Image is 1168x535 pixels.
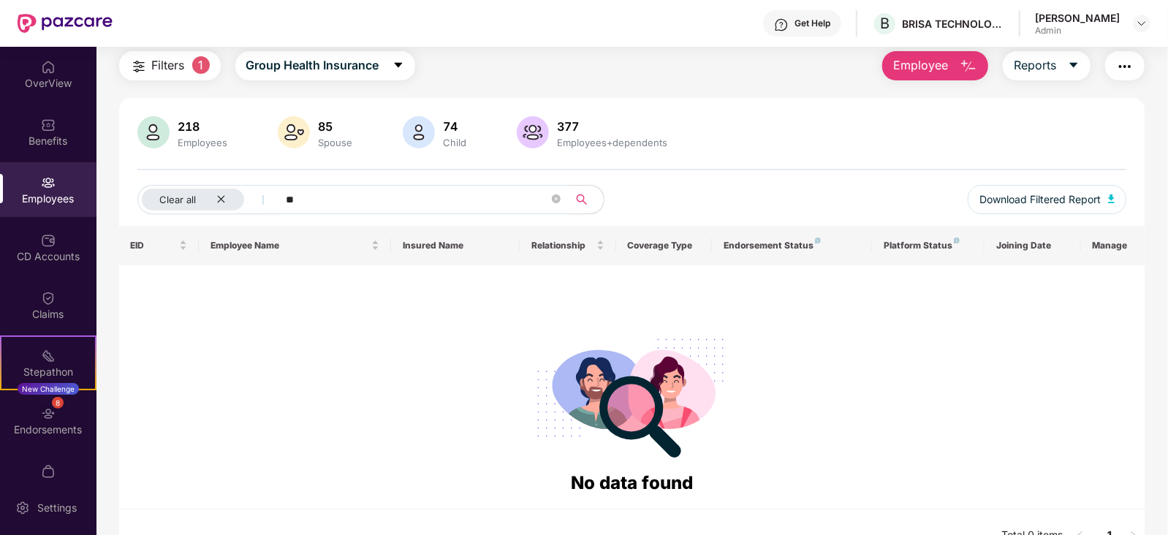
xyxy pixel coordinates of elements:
[520,226,616,265] th: Relationship
[724,240,860,251] div: Endorsement Status
[1108,194,1115,203] img: svg+xml;base64,PHN2ZyB4bWxucz0iaHR0cDovL3d3dy53My5vcmcvMjAwMC9zdmciIHhtbG5zOnhsaW5rPSJodHRwOi8vd3...
[795,18,830,29] div: Get Help
[175,119,231,134] div: 218
[960,58,977,75] img: svg+xml;base64,PHN2ZyB4bWxucz0iaHR0cDovL3d3dy53My5vcmcvMjAwMC9zdmciIHhtbG5zOnhsaW5rPSJodHRwOi8vd3...
[902,17,1004,31] div: BRISA TECHNOLOGIES PRIVATE LIMITED
[527,321,737,469] img: svg+xml;base64,PHN2ZyB4bWxucz0iaHR0cDovL3d3dy53My5vcmcvMjAwMC9zdmciIHdpZHRoPSIyODgiIGhlaWdodD0iMj...
[1035,25,1120,37] div: Admin
[246,56,379,75] span: Group Health Insurance
[616,226,713,265] th: Coverage Type
[18,14,113,33] img: New Pazcare Logo
[571,472,693,493] span: No data found
[216,194,226,204] span: close
[41,175,56,190] img: svg+xml;base64,PHN2ZyBpZD0iRW1wbG95ZWVzIiB4bWxucz0iaHR0cDovL3d3dy53My5vcmcvMjAwMC9zdmciIHdpZHRoPS...
[1,365,95,379] div: Stepathon
[41,291,56,306] img: svg+xml;base64,PHN2ZyBpZD0iQ2xhaW0iIHhtbG5zPSJodHRwOi8vd3d3LnczLm9yZy8yMDAwL3N2ZyIgd2lkdGg9IjIwIi...
[568,185,604,214] button: search
[979,191,1101,208] span: Download Filtered Report
[555,119,671,134] div: 377
[517,116,549,148] img: svg+xml;base64,PHN2ZyB4bWxucz0iaHR0cDovL3d3dy53My5vcmcvMjAwMC9zdmciIHhtbG5zOnhsaW5rPSJodHRwOi8vd3...
[403,116,435,148] img: svg+xml;base64,PHN2ZyB4bWxucz0iaHR0cDovL3d3dy53My5vcmcvMjAwMC9zdmciIHhtbG5zOnhsaW5rPSJodHRwOi8vd3...
[1035,11,1120,25] div: [PERSON_NAME]
[1116,58,1134,75] img: svg+xml;base64,PHN2ZyB4bWxucz0iaHR0cDovL3d3dy53My5vcmcvMjAwMC9zdmciIHdpZHRoPSIyNCIgaGVpZ2h0PSIyNC...
[41,349,56,363] img: svg+xml;base64,PHN2ZyB4bWxucz0iaHR0cDovL3d3dy53My5vcmcvMjAwMC9zdmciIHdpZHRoPSIyMSIgaGVpZ2h0PSIyMC...
[985,226,1081,265] th: Joining Date
[137,185,284,214] button: Clear allclose
[52,397,64,409] div: 8
[137,116,170,148] img: svg+xml;base64,PHN2ZyB4bWxucz0iaHR0cDovL3d3dy53My5vcmcvMjAwMC9zdmciIHhtbG5zOnhsaW5rPSJodHRwOi8vd3...
[884,240,973,251] div: Platform Status
[552,194,561,203] span: close-circle
[278,116,310,148] img: svg+xml;base64,PHN2ZyB4bWxucz0iaHR0cDovL3d3dy53My5vcmcvMjAwMC9zdmciIHhtbG5zOnhsaW5rPSJodHRwOi8vd3...
[568,194,596,205] span: search
[880,15,890,32] span: B
[192,56,210,74] span: 1
[41,406,56,421] img: svg+xml;base64,PHN2ZyBpZD0iRW5kb3JzZW1lbnRzIiB4bWxucz0iaHR0cDovL3d3dy53My5vcmcvMjAwMC9zdmciIHdpZH...
[41,60,56,75] img: svg+xml;base64,PHN2ZyBpZD0iSG9tZSIgeG1sbnM9Imh0dHA6Ly93d3cudzMub3JnLzIwMDAvc3ZnIiB3aWR0aD0iMjAiIG...
[393,59,404,72] span: caret-down
[41,233,56,248] img: svg+xml;base64,PHN2ZyBpZD0iQ0RfQWNjb3VudHMiIGRhdGEtbmFtZT0iQ0QgQWNjb3VudHMiIHhtbG5zPSJodHRwOi8vd3...
[316,119,356,134] div: 85
[954,238,960,243] img: svg+xml;base64,PHN2ZyB4bWxucz0iaHR0cDovL3d3dy53My5vcmcvMjAwMC9zdmciIHdpZHRoPSI4IiBoZWlnaHQ9IjgiIH...
[316,137,356,148] div: Spouse
[119,226,200,265] th: EID
[130,58,148,75] img: svg+xml;base64,PHN2ZyB4bWxucz0iaHR0cDovL3d3dy53My5vcmcvMjAwMC9zdmciIHdpZHRoPSIyNCIgaGVpZ2h0PSIyNC...
[893,56,948,75] span: Employee
[1081,226,1145,265] th: Manage
[815,238,821,243] img: svg+xml;base64,PHN2ZyB4bWxucz0iaHR0cDovL3d3dy53My5vcmcvMjAwMC9zdmciIHdpZHRoPSI4IiBoZWlnaHQ9IjgiIH...
[152,56,185,75] span: Filters
[1068,59,1080,72] span: caret-down
[119,51,221,80] button: Filters1
[441,119,470,134] div: 74
[391,226,519,265] th: Insured Name
[211,240,368,251] span: Employee Name
[774,18,789,32] img: svg+xml;base64,PHN2ZyBpZD0iSGVscC0zMngzMiIgeG1sbnM9Imh0dHA6Ly93d3cudzMub3JnLzIwMDAvc3ZnIiB3aWR0aD...
[1014,56,1056,75] span: Reports
[18,383,79,395] div: New Challenge
[33,501,81,515] div: Settings
[41,464,56,479] img: svg+xml;base64,PHN2ZyBpZD0iTXlfT3JkZXJzIiBkYXRhLW5hbWU9Ik15IE9yZGVycyIgeG1sbnM9Imh0dHA6Ly93d3cudz...
[175,137,231,148] div: Employees
[199,226,391,265] th: Employee Name
[552,193,561,207] span: close-circle
[441,137,470,148] div: Child
[1136,18,1148,29] img: svg+xml;base64,PHN2ZyBpZD0iRHJvcGRvd24tMzJ4MzIiIHhtbG5zPSJodHRwOi8vd3d3LnczLm9yZy8yMDAwL3N2ZyIgd2...
[131,240,177,251] span: EID
[15,501,30,515] img: svg+xml;base64,PHN2ZyBpZD0iU2V0dGluZy0yMHgyMCIgeG1sbnM9Imh0dHA6Ly93d3cudzMub3JnLzIwMDAvc3ZnIiB3aW...
[968,185,1127,214] button: Download Filtered Report
[882,51,988,80] button: Employee
[531,240,594,251] span: Relationship
[555,137,671,148] div: Employees+dependents
[235,51,415,80] button: Group Health Insurancecaret-down
[159,194,196,205] span: Clear all
[1003,51,1091,80] button: Reportscaret-down
[41,118,56,132] img: svg+xml;base64,PHN2ZyBpZD0iQmVuZWZpdHMiIHhtbG5zPSJodHRwOi8vd3d3LnczLm9yZy8yMDAwL3N2ZyIgd2lkdGg9Ij...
